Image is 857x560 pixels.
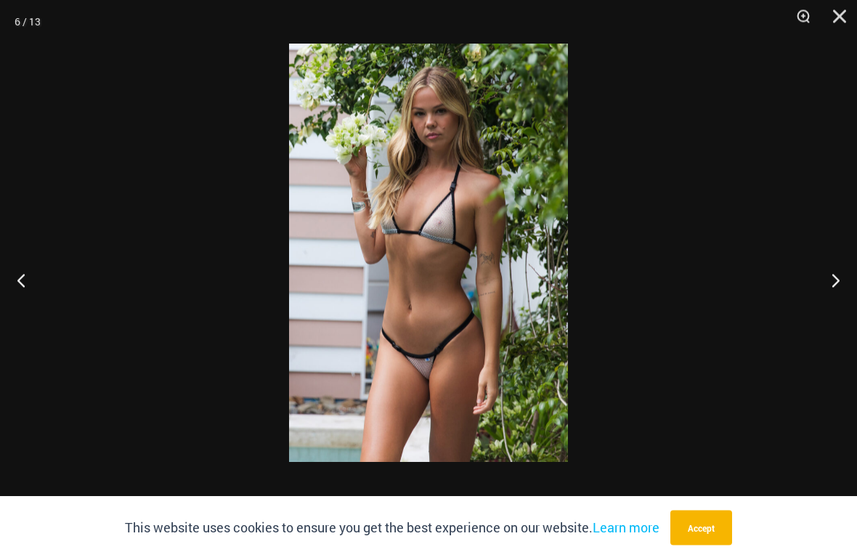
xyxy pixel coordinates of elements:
button: Next [803,244,857,317]
button: Accept [670,511,732,545]
p: This website uses cookies to ensure you get the best experience on our website. [125,517,659,539]
img: Trade Winds IvoryInk 317 Top 469 Thong 01 [289,44,568,462]
a: Learn more [593,519,659,536]
div: 6 / 13 [15,11,41,33]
